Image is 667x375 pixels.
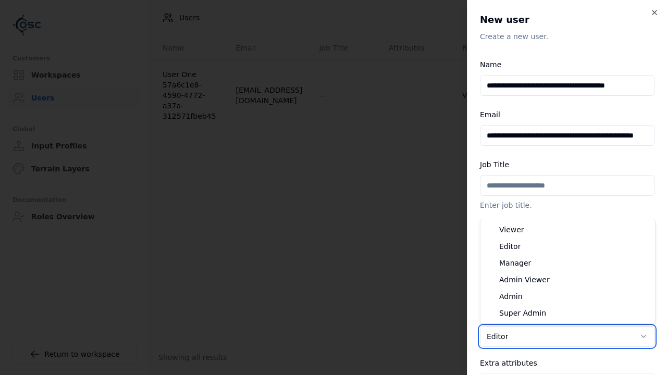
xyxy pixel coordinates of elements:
span: Viewer [499,224,524,235]
span: Editor [499,241,521,252]
span: Manager [499,258,531,268]
span: Admin Viewer [499,274,550,285]
span: Super Admin [499,308,546,318]
span: Admin [499,291,523,302]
